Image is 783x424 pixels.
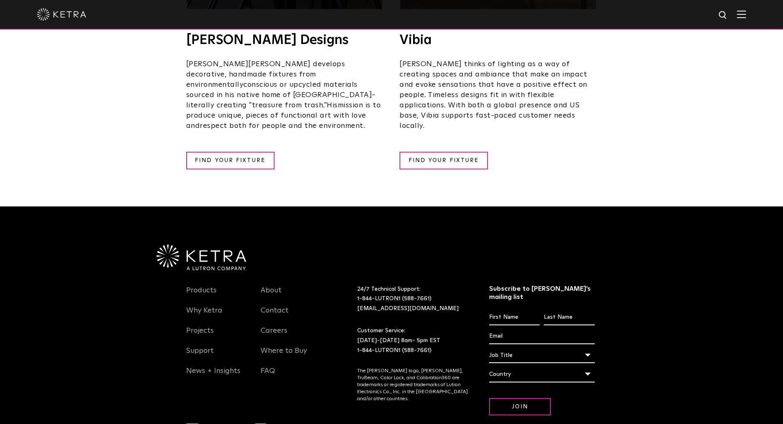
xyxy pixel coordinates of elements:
[400,34,597,47] h4: Vibia
[186,152,275,169] a: FIND YOUR FIXTURE
[186,366,240,385] a: News + Insights
[186,60,345,88] span: develops decorative, handmade fixtures from environmentally
[737,10,746,18] img: Hamburger%20Nav.svg
[357,285,469,314] p: 24/7 Technical Support:
[489,348,595,363] div: Job Title
[261,346,307,365] a: Where to Buy
[186,326,214,345] a: Projects
[489,366,595,382] div: Country
[157,245,246,270] img: Ketra-aLutronCo_White_RGB
[261,286,282,305] a: About
[186,306,222,325] a: Why Ketra
[186,102,381,130] span: mission is to produce unique, pieces of functional art with love and
[357,368,469,402] p: The [PERSON_NAME] logo, [PERSON_NAME], TruBeam, Color Lock, and Calibration360 are trademarks or ...
[489,285,595,302] h3: Subscribe to [PERSON_NAME]’s mailing list
[186,60,249,68] span: [PERSON_NAME]
[37,8,86,21] img: ketra-logo-2019-white
[718,10,728,21] img: search icon
[248,60,311,68] span: [PERSON_NAME]
[261,326,287,345] a: Careers
[186,285,249,385] div: Navigation Menu
[357,296,432,301] a: 1-844-LUTRON1 (588-7661)
[327,102,338,109] span: His
[186,286,217,305] a: Products
[400,59,597,131] p: [PERSON_NAME] thinks of lighting as a way of creating spaces and ambiance that make an impact and...
[544,310,594,325] input: Last Name
[357,326,469,355] p: Customer Service: [DATE]-[DATE] 8am- 5pm EST
[186,34,383,47] h4: [PERSON_NAME] Designs​
[489,329,595,344] input: Email
[489,398,551,416] input: Join
[186,81,376,109] span: conscious or upcycled materials sourced in his native home of [GEOGRAPHIC_DATA]- literally creati...
[200,122,365,130] span: respect both for people and the environment.
[400,152,488,169] a: FIND YOUR FIXTURE
[357,348,432,353] a: 1-844-LUTRON1 (588-7661)
[186,346,214,365] a: Support
[489,310,540,325] input: First Name
[261,306,289,325] a: Contact
[357,306,459,311] a: [EMAIL_ADDRESS][DOMAIN_NAME]
[261,285,323,385] div: Navigation Menu
[261,366,275,385] a: FAQ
